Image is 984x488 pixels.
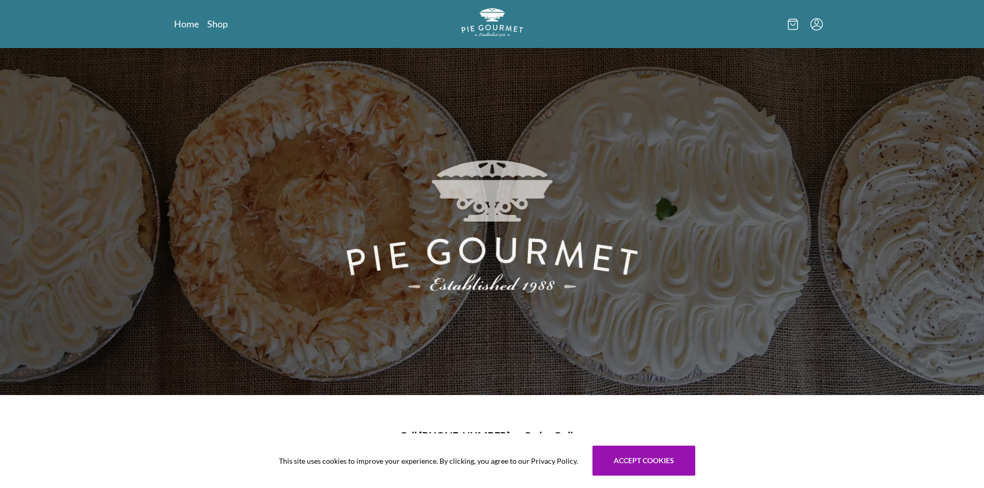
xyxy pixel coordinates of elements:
[207,18,228,30] a: Shop
[279,455,578,466] span: This site uses cookies to improve your experience. By clicking, you agree to our Privacy Policy.
[810,18,823,30] button: Menu
[461,8,523,40] a: Logo
[461,8,523,37] img: logo
[186,428,798,444] h1: Call [PHONE_NUMBER] or Order Online
[592,446,695,476] button: Accept cookies
[174,18,199,30] a: Home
